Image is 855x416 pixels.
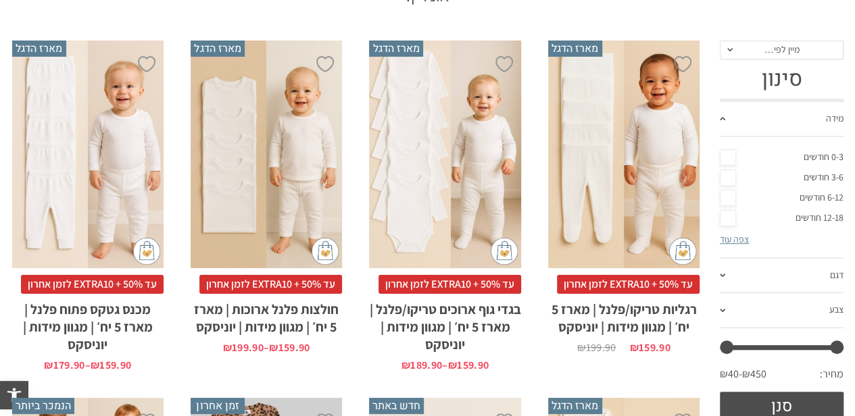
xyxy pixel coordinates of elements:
[764,43,799,55] span: מיין לפי…
[369,41,423,57] span: מארז הדגל
[720,102,844,137] a: מידה
[44,358,53,372] span: ₪
[720,188,844,208] a: 6-12 חודשים
[401,358,442,372] bdi: 189.90
[312,238,339,265] img: cat-mini-atc.png
[720,259,844,294] a: דגם
[191,398,245,414] span: זמן אחרון
[720,293,844,328] a: צבע
[269,340,310,355] bdi: 159.90
[91,358,131,372] bdi: 159.90
[448,358,457,372] span: ₪
[442,360,447,371] span: –
[577,340,616,355] bdi: 199.90
[491,238,518,265] img: cat-mini-atc.png
[12,398,74,414] span: הנמכר ביותר
[548,41,700,353] a: מארז הדגל רגליות טריקו/פלנל | מארז 5 יח׳ | מגוון מידות | יוניסקס עד 50% + EXTRA10 לזמן אחרוןרגליו...
[669,238,696,265] img: cat-mini-atc.png
[12,41,66,57] span: מארז הדגל
[401,358,410,372] span: ₪
[548,294,700,336] h2: רגליות טריקו/פלנל | מארז 5 יח׳ | מגוון מידות | יוניסקס
[720,167,844,188] a: 3-6 חודשים
[742,367,766,382] span: ₪450
[378,275,521,294] span: עד 50% + EXTRA10 לזמן אחרון
[577,340,585,355] span: ₪
[369,398,424,414] span: חדש באתר
[369,41,520,371] a: מארז הדגל בגדי גוף ארוכים טריקו/פלנל | מארז 5 יח׳ | מגוון מידות | יוניסקס עד 50% + EXTRA10 לזמן א...
[12,294,164,353] h2: מכנס גטקס פתוח פלנל | מארז 5 יח׳ | מגוון מידות | יוניסקס
[191,41,245,57] span: מארז הדגל
[720,66,844,92] h3: סינון
[12,41,164,371] a: מארז הדגל מכנס גטקס פתוח פלנל | מארז 5 יח׳ | מגוון מידות | יוניסקס עד 50% + EXTRA10 לזמן אחרוןמכנ...
[85,360,91,371] span: –
[133,238,160,265] img: cat-mini-atc.png
[191,294,342,336] h2: חולצות פלנל ארוכות | מארז 5 יח׳ | מגוון מידות | יוניסקס
[91,358,99,372] span: ₪
[199,275,342,294] span: עד 50% + EXTRA10 לזמן אחרון
[720,208,844,228] a: 12-18 חודשים
[191,41,342,353] a: מארז הדגל חולצות פלנל ארוכות | מארז 5 יח׳ | מגוון מידות | יוניסקס עד 50% + EXTRA10 לזמן אחרוןחולצ...
[629,340,670,355] bdi: 159.90
[720,363,844,392] div: מחיר: —
[448,358,489,372] bdi: 159.90
[629,340,638,355] span: ₪
[264,342,269,353] span: –
[369,294,520,353] h2: בגדי גוף ארוכים טריקו/פלנל | מארז 5 יח׳ | מגוון מידות | יוניסקס
[720,367,742,382] span: ₪40
[44,358,84,372] bdi: 179.90
[223,340,232,355] span: ₪
[720,147,844,167] a: 0-3 חודשים
[21,275,164,294] span: עד 50% + EXTRA10 לזמן אחרון
[14,9,40,22] span: עזרה
[720,233,749,245] a: צפה עוד
[557,275,700,294] span: עד 50% + EXTRA10 לזמן אחרון
[223,340,264,355] bdi: 199.90
[548,41,602,57] span: מארז הדגל
[269,340,278,355] span: ₪
[548,398,602,414] span: מארז הדגל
